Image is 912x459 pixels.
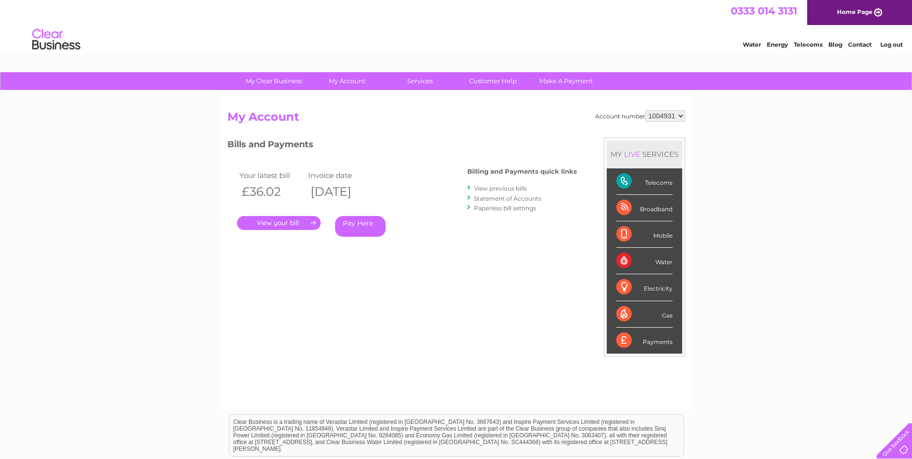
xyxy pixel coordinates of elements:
[743,41,761,48] a: Water
[32,25,81,54] img: logo.png
[616,248,673,274] div: Water
[616,301,673,328] div: Gas
[453,72,533,90] a: Customer Help
[229,5,684,47] div: Clear Business is a trading name of Verastar Limited (registered in [GEOGRAPHIC_DATA] No. 3667643...
[848,41,872,48] a: Contact
[227,110,685,128] h2: My Account
[237,216,321,230] a: .
[616,168,673,195] div: Telecoms
[616,221,673,248] div: Mobile
[335,216,386,237] a: Pay Here
[227,138,577,154] h3: Bills and Payments
[880,41,903,48] a: Log out
[237,182,306,202] th: £36.02
[526,72,606,90] a: Make A Payment
[307,72,387,90] a: My Account
[616,328,673,354] div: Payments
[607,140,682,168] div: MY SERVICES
[767,41,788,48] a: Energy
[616,195,673,221] div: Broadband
[467,168,577,175] h4: Billing and Payments quick links
[794,41,823,48] a: Telecoms
[237,169,306,182] td: Your latest bill
[306,169,375,182] td: Invoice date
[731,5,797,17] a: 0333 014 3131
[380,72,460,90] a: Services
[474,204,536,212] a: Paperless bill settings
[474,195,541,202] a: Statement of Accounts
[595,110,685,122] div: Account number
[474,185,527,192] a: View previous bills
[622,150,642,159] div: LIVE
[828,41,842,48] a: Blog
[234,72,313,90] a: My Clear Business
[616,274,673,301] div: Electricity
[306,182,375,202] th: [DATE]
